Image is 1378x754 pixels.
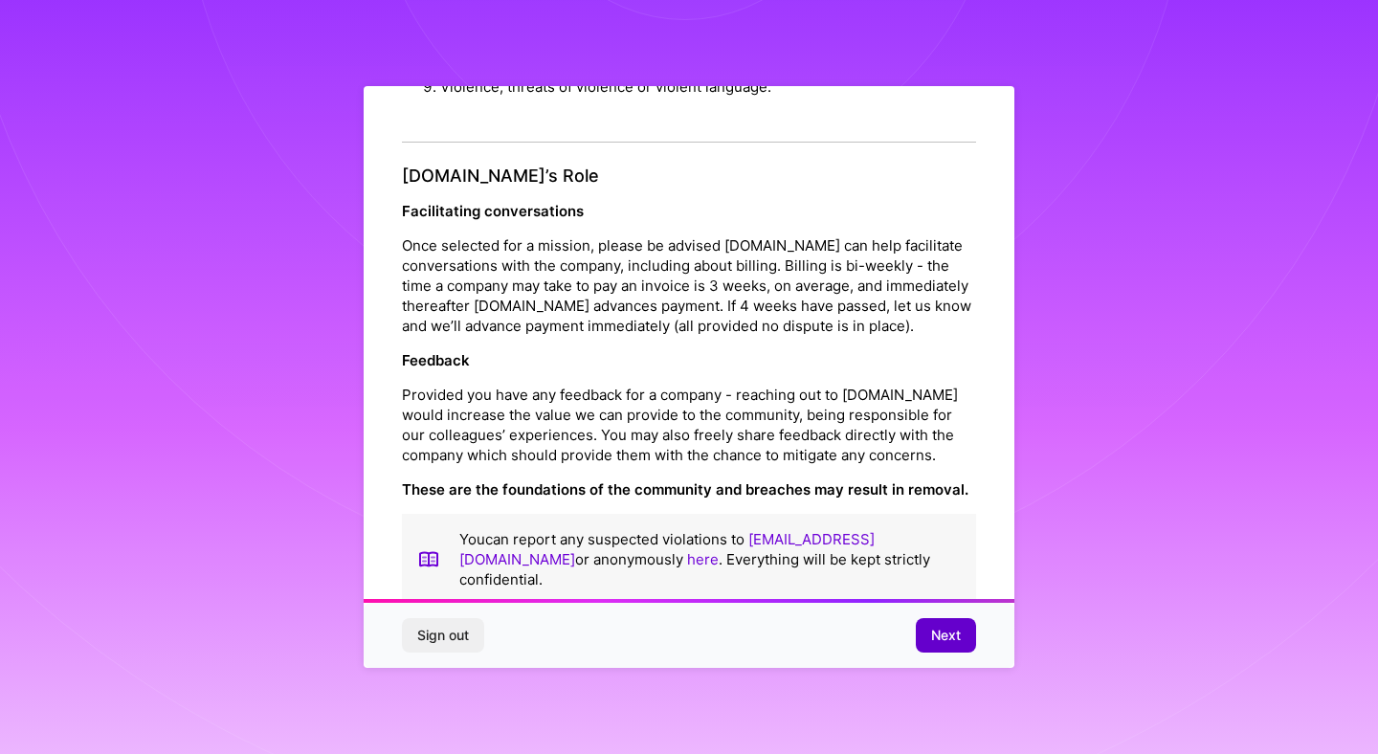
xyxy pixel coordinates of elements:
span: Sign out [417,626,469,645]
p: Provided you have any feedback for a company - reaching out to [DOMAIN_NAME] would increase the v... [402,385,976,465]
p: Once selected for a mission, please be advised [DOMAIN_NAME] can help facilitate conversations wi... [402,235,976,336]
strong: Feedback [402,351,470,369]
img: book icon [417,529,440,589]
span: Next [931,626,961,645]
strong: Facilitating conversations [402,202,584,220]
button: Next [916,618,976,653]
li: Violence, threats of violence or violent language. [440,69,976,104]
h4: [DOMAIN_NAME]’s Role [402,166,976,187]
a: [EMAIL_ADDRESS][DOMAIN_NAME] [459,530,875,568]
strong: These are the foundations of the community and breaches may result in removal. [402,480,968,499]
p: You can report any suspected violations to or anonymously . Everything will be kept strictly conf... [459,529,961,589]
button: Sign out [402,618,484,653]
a: here [687,550,719,568]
